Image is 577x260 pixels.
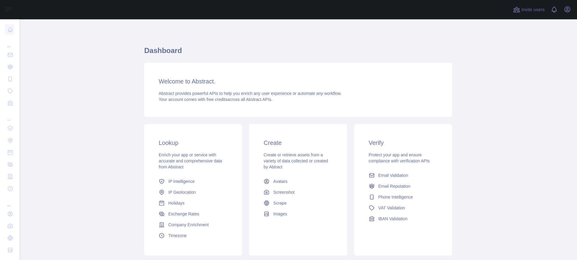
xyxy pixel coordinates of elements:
[273,189,295,195] span: Screenshot
[261,198,335,208] a: Scrape
[264,152,328,169] span: Create or retrieve assets from a variety of data collected or created by Abtract
[168,178,195,184] span: IP Intelligence
[168,200,185,206] span: Holidays
[378,172,408,178] span: Email Validation
[156,198,230,208] a: Holidays
[159,91,342,96] span: Abstract provides powerful APIs to help you enrich any user experience or automate any workflow.
[156,208,230,219] a: Exchange Rates
[261,187,335,198] a: Screenshot
[168,211,199,217] span: Exchange Rates
[264,139,332,147] h3: Create
[378,194,413,200] span: Phone Intelligence
[159,77,438,86] h3: Welcome to Abstract.
[366,170,440,181] a: Email Validation
[378,205,405,211] span: VAT Validation
[156,187,230,198] a: IP Geolocation
[378,216,408,222] span: IBAN Validation
[159,152,222,169] span: Enrich your app or service with accurate and comprehensive data from Abstract
[168,189,196,195] span: IP Geolocation
[369,152,430,163] span: Protect your app and ensure compliance with verification APIs
[366,213,440,224] a: IBAN Validation
[168,222,209,228] span: Company Enrichment
[159,97,272,102] span: Your account comes with across all Abstract APIs.
[144,46,452,60] h1: Dashboard
[273,178,287,184] span: Avatars
[366,192,440,202] a: Phone Intelligence
[366,202,440,213] a: VAT Validation
[261,208,335,219] a: Images
[512,5,546,14] button: Invite users
[159,139,227,147] h3: Lookup
[168,233,187,239] span: Timezone
[156,230,230,241] a: Timezone
[273,200,286,206] span: Scrape
[206,97,227,102] span: free credits
[369,139,438,147] h3: Verify
[378,183,411,189] span: Email Reputation
[5,195,14,207] div: ...
[5,110,14,122] div: ...
[273,211,287,217] span: Images
[5,36,14,48] div: ...
[261,176,335,187] a: Avatars
[366,181,440,192] a: Email Reputation
[156,176,230,187] a: IP Intelligence
[156,219,230,230] a: Company Enrichment
[521,6,545,13] span: Invite users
